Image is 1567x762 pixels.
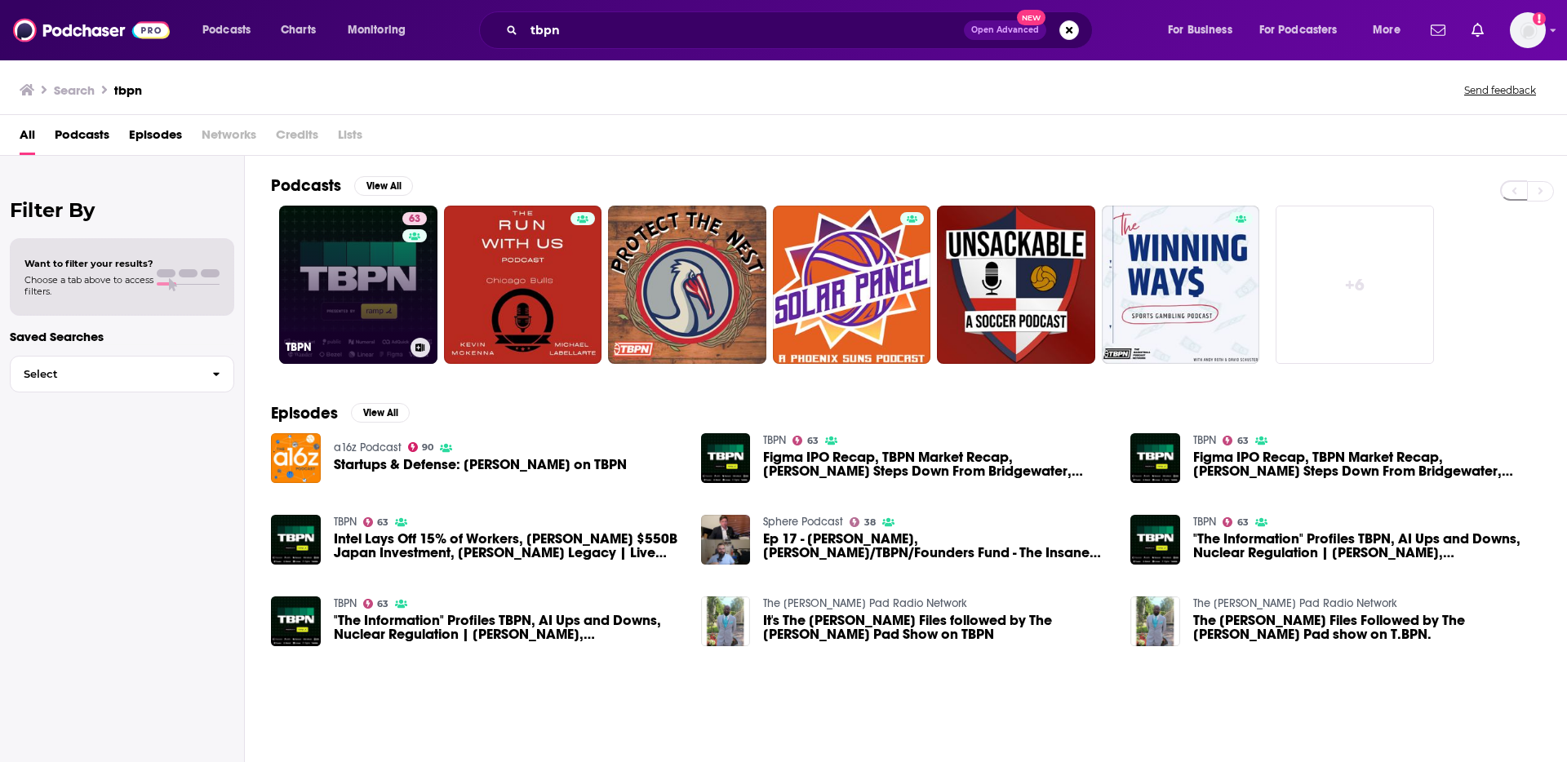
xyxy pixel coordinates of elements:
[281,19,316,42] span: Charts
[763,532,1111,560] span: Ep 17 - [PERSON_NAME], [PERSON_NAME]/TBPN/Founders Fund - The Insane State of [MEDICAL_DATA] Regu...
[334,614,681,641] a: "The Information" Profiles TBPN, AI Ups and Downs, Nuclear Regulation | Zach Weinberg, Leigh Mari...
[1168,19,1232,42] span: For Business
[1193,614,1541,641] a: The Donelson Files Followed by The Batchelor Pad show on T.BPN.
[202,19,251,42] span: Podcasts
[271,596,321,646] img: "The Information" Profiles TBPN, AI Ups and Downs, Nuclear Regulation | Zach Weinberg, Leigh Mari...
[408,442,434,452] a: 90
[763,532,1111,560] a: Ep 17 - John Coogan, Lucy/TBPN/Founders Fund - The Insane State of Nicotine Regulation in the US
[495,11,1108,49] div: Search podcasts, credits, & more...
[1237,437,1249,445] span: 63
[334,458,627,472] span: Startups & Defense: [PERSON_NAME] on TBPN
[54,82,95,98] h3: Search
[1017,10,1046,25] span: New
[1193,450,1541,478] span: Figma IPO Recap, TBPN Market Recap, [PERSON_NAME] Steps Down From Bridgewater, Coinbase Earnings ...
[1193,450,1541,478] a: Figma IPO Recap, TBPN Market Recap, Ray Dalio Steps Down From Bridgewater, Coinbase Earnings Upda...
[334,532,681,560] span: Intel Lays Off 15% of Workers, [PERSON_NAME] $550B Japan Investment, [PERSON_NAME] Legacy | Live ...
[363,599,389,609] a: 63
[701,433,751,483] img: Figma IPO Recap, TBPN Market Recap, Ray Dalio Steps Down From Bridgewater, Coinbase Earnings Upda...
[971,26,1039,34] span: Open Advanced
[55,122,109,155] a: Podcasts
[10,198,234,222] h2: Filter By
[276,122,318,155] span: Credits
[1130,515,1180,565] img: "The Information" Profiles TBPN, AI Ups and Downs, Nuclear Regulation | Zach Weinberg, Leigh Mari...
[1424,16,1452,44] a: Show notifications dropdown
[1510,12,1546,48] button: Show profile menu
[270,17,326,43] a: Charts
[24,274,153,297] span: Choose a tab above to access filters.
[763,450,1111,478] span: Figma IPO Recap, TBPN Market Recap, [PERSON_NAME] Steps Down From Bridgewater, Coinbase Earnings ...
[271,403,338,423] h2: Episodes
[271,515,321,565] img: Intel Lays Off 15% of Workers, Trump's $550B Japan Investment, Hulk Hogan's Legacy | Live TBPN Ta...
[1237,519,1249,526] span: 63
[10,329,234,344] p: Saved Searches
[1373,19,1401,42] span: More
[363,517,389,527] a: 63
[964,20,1046,40] button: Open AdvancedNew
[1193,596,1397,610] a: The Batchelor Pad Radio Network
[334,532,681,560] a: Intel Lays Off 15% of Workers, Trump's $550B Japan Investment, Hulk Hogan's Legacy | Live TBPN Ta...
[1223,436,1249,445] a: 63
[334,515,357,529] a: TBPN
[338,122,362,155] span: Lists
[1193,532,1541,560] a: "The Information" Profiles TBPN, AI Ups and Downs, Nuclear Regulation | Zach Weinberg, Leigh Mari...
[348,19,406,42] span: Monitoring
[763,450,1111,478] a: Figma IPO Recap, TBPN Market Recap, Ray Dalio Steps Down From Bridgewater, Coinbase Earnings Upda...
[271,403,410,423] a: EpisodesView All
[20,122,35,155] a: All
[763,614,1111,641] a: It's The Donelson Files followed by The Batchelor Pad Show on TBPN
[1276,206,1434,364] a: +6
[422,444,433,451] span: 90
[763,515,843,529] a: Sphere Podcast
[129,122,182,155] a: Episodes
[864,519,876,526] span: 38
[763,614,1111,641] span: It's The [PERSON_NAME] Files followed by The [PERSON_NAME] Pad Show on TBPN
[763,433,786,447] a: TBPN
[377,519,388,526] span: 63
[334,596,357,610] a: TBPN
[1249,17,1361,43] button: open menu
[271,175,341,196] h2: Podcasts
[1510,12,1546,48] span: Logged in as inkhouseNYC
[271,175,413,196] a: PodcastsView All
[271,433,321,483] img: Startups & Defense: Katherine Boyle on TBPN
[334,441,402,454] a: a16z Podcast
[1130,433,1180,483] img: Figma IPO Recap, TBPN Market Recap, Ray Dalio Steps Down From Bridgewater, Coinbase Earnings Upda...
[763,596,967,610] a: The Batchelor Pad Radio Network
[1361,17,1421,43] button: open menu
[191,17,272,43] button: open menu
[1533,12,1546,25] svg: Add a profile image
[351,403,410,423] button: View All
[336,17,427,43] button: open menu
[1130,596,1180,646] img: The Donelson Files Followed by The Batchelor Pad show on T.BPN.
[524,17,964,43] input: Search podcasts, credits, & more...
[1459,83,1541,97] button: Send feedback
[1193,515,1216,529] a: TBPN
[701,515,751,565] img: Ep 17 - John Coogan, Lucy/TBPN/Founders Fund - The Insane State of Nicotine Regulation in the US
[1193,532,1541,560] span: "The Information" Profiles TBPN, AI Ups and Downs, Nuclear Regulation | [PERSON_NAME], [PERSON_NA...
[1156,17,1253,43] button: open menu
[1193,614,1541,641] span: The [PERSON_NAME] Files Followed by The [PERSON_NAME] Pad show on T.BPN.
[1193,433,1216,447] a: TBPN
[409,211,420,228] span: 63
[10,356,234,392] button: Select
[1259,19,1338,42] span: For Podcasters
[11,369,199,379] span: Select
[13,15,170,46] img: Podchaser - Follow, Share and Rate Podcasts
[1510,12,1546,48] img: User Profile
[334,458,627,472] a: Startups & Defense: Katherine Boyle on TBPN
[701,596,751,646] img: It's The Donelson Files followed by The Batchelor Pad Show on TBPN
[279,206,437,364] a: 63TBPN
[334,614,681,641] span: "The Information" Profiles TBPN, AI Ups and Downs, Nuclear Regulation | [PERSON_NAME], [PERSON_NA...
